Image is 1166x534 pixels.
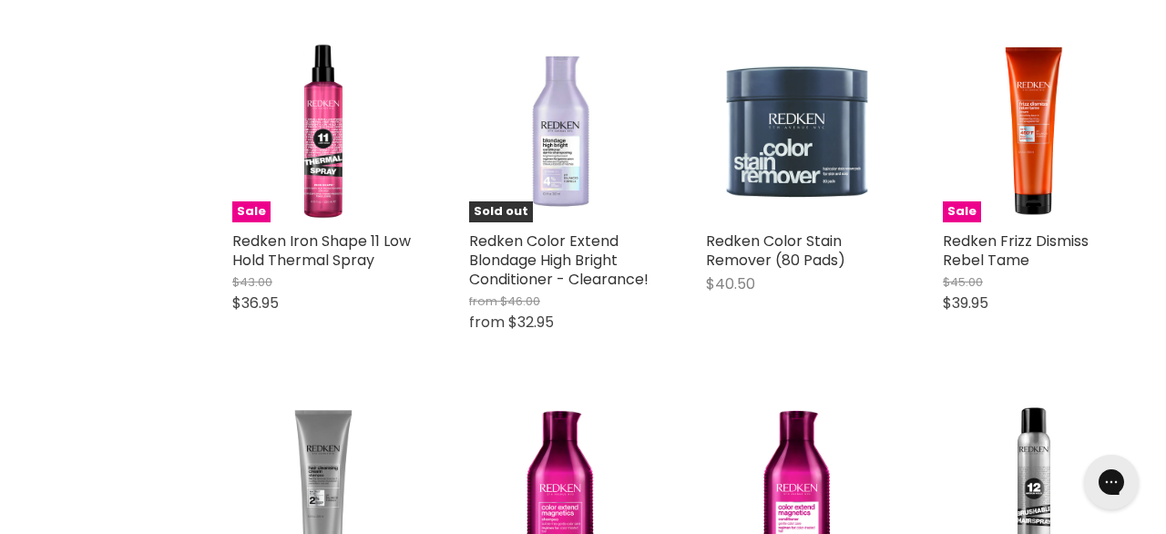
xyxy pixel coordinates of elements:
a: Redken Iron Shape 11 Low Hold Thermal Spray [232,231,411,271]
span: $43.00 [232,273,272,291]
iframe: Gorgias live chat messenger [1075,448,1148,516]
span: $40.50 [706,273,755,294]
span: $32.95 [508,312,554,333]
img: Redken Color Stain Remover (80 Pads) [706,40,888,222]
span: $39.95 [943,293,988,313]
img: Redken Iron Shape 11 Low Hold Thermal Spray [232,40,414,222]
span: from [469,293,497,310]
span: from [469,312,505,333]
a: Redken Color Extend Blondage High Bright Conditioner - Clearance!Sold out [469,40,651,222]
span: Sale [232,201,271,222]
span: $45.00 [943,273,983,291]
a: Redken Frizz Dismiss Rebel Tame [943,231,1089,271]
img: Redken Frizz Dismiss Rebel Tame [943,40,1125,222]
span: Sale [943,201,981,222]
img: Redken Color Extend Blondage High Bright Conditioner - Clearance! [469,40,651,222]
a: Redken Color Extend Blondage High Bright Conditioner - Clearance! [469,231,649,290]
span: $36.95 [232,293,279,313]
a: Redken Frizz Dismiss Rebel TameSale [943,40,1125,222]
a: Redken Iron Shape 11 Low Hold Thermal SpraySale [232,40,414,222]
a: Redken Color Stain Remover (80 Pads) [706,231,845,271]
span: Sold out [469,201,533,222]
span: $46.00 [500,293,540,310]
